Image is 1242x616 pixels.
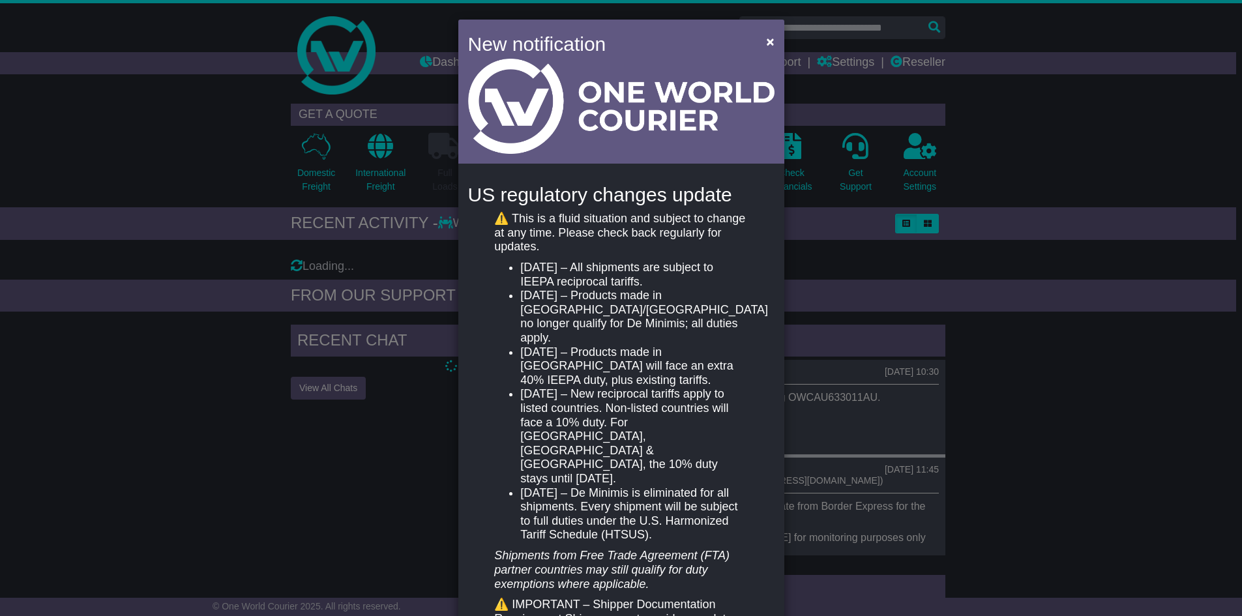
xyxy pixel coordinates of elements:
li: [DATE] – New reciprocal tariffs apply to listed countries. Non-listed countries will face a 10% d... [520,387,747,486]
span: × [766,34,774,49]
h4: US regulatory changes update [468,184,775,205]
p: ⚠️ This is a fluid situation and subject to change at any time. Please check back regularly for u... [494,212,747,254]
h4: New notification [468,29,748,59]
em: Shipments from Free Trade Agreement (FTA) partner countries may still qualify for duty exemptions... [494,549,730,590]
button: Close [760,28,780,55]
li: [DATE] – Products made in [GEOGRAPHIC_DATA] will face an extra 40% IEEPA duty, plus existing tari... [520,345,747,388]
img: Light [468,59,775,154]
li: [DATE] – De Minimis is eliminated for all shipments. Every shipment will be subject to full dutie... [520,486,747,542]
li: [DATE] – Products made in [GEOGRAPHIC_DATA]/[GEOGRAPHIC_DATA] no longer qualify for De Minimis; a... [520,289,747,345]
li: [DATE] – All shipments are subject to IEEPA reciprocal tariffs. [520,261,747,289]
